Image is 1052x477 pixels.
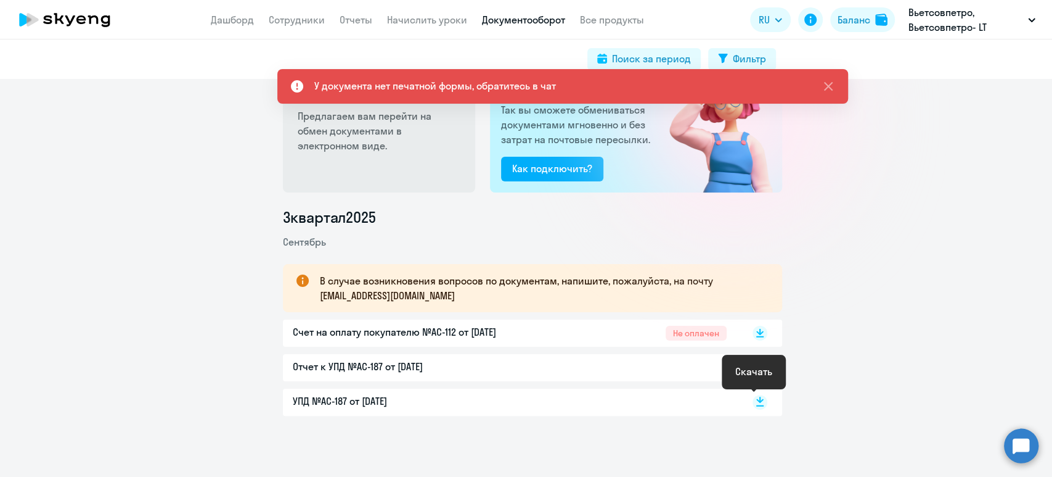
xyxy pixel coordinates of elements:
p: Предлагаем вам перейти на обмен документами в электронном виде. [298,109,462,153]
button: Вьетсовпетро, Вьетсовпетро- LT постоплата 80/20 [902,5,1042,35]
div: Скачать [735,364,772,379]
img: balance [875,14,887,26]
a: Дашборд [211,14,254,26]
img: not_connected [643,52,782,193]
a: Сотрудники [269,14,325,26]
div: Фильтр [733,51,766,66]
a: Документооборот [482,14,565,26]
p: Так вы сможете обмениваться документами мгновенно и без затрат на почтовые пересылки. [501,102,654,147]
p: Счет на оплату покупателю №AC-112 от [DATE] [293,325,552,339]
div: Как подключить? [512,161,592,176]
button: Балансbalance [830,7,895,32]
a: Отчеты [340,14,372,26]
li: 3 квартал 2025 [283,207,782,227]
span: Не оплачен [666,326,727,341]
button: Поиск за период [587,48,701,70]
p: УПД №AC-187 от [DATE] [293,394,552,409]
a: Счет на оплату покупателю №AC-112 от [DATE]Не оплачен [293,325,727,342]
button: Фильтр [708,48,776,70]
span: RU [759,12,770,27]
p: Вьетсовпетро, Вьетсовпетро- LT постоплата 80/20 [908,5,1023,35]
button: RU [750,7,791,32]
button: Как подключить? [501,157,603,181]
a: Начислить уроки [387,14,467,26]
a: Все продукты [580,14,644,26]
span: Сентябрь [283,236,326,248]
a: УПД №AC-187 от [DATE] [293,394,727,411]
div: Поиск за период [612,51,691,66]
p: В случае возникновения вопросов по документам, напишите, пожалуйста, на почту [EMAIL_ADDRESS][DOM... [320,273,760,303]
div: Баланс [838,12,870,27]
div: У документа нет печатной формы, обратитесь в чат [314,78,556,93]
